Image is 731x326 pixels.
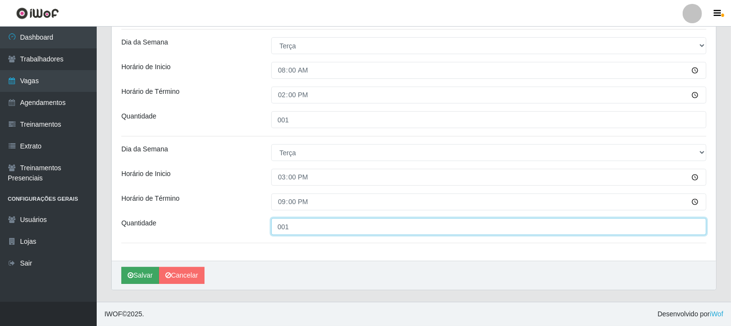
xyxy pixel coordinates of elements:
label: Dia da Semana [121,144,168,154]
a: Cancelar [159,267,205,284]
span: © 2025 . [104,309,144,319]
label: Dia da Semana [121,37,168,47]
label: Horário de Inicio [121,62,171,72]
a: iWof [710,310,723,318]
input: 00:00 [271,62,706,79]
label: Horário de Término [121,87,179,97]
label: Horário de Término [121,193,179,204]
button: Salvar [121,267,159,284]
input: 00:00 [271,87,706,104]
input: 00:00 [271,193,706,210]
input: Informe a quantidade... [271,218,706,235]
label: Horário de Inicio [121,169,171,179]
img: CoreUI Logo [16,7,59,19]
label: Quantidade [121,111,156,121]
span: IWOF [104,310,122,318]
label: Quantidade [121,218,156,228]
span: Desenvolvido por [658,309,723,319]
input: 00:00 [271,169,706,186]
input: Informe a quantidade... [271,111,706,128]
